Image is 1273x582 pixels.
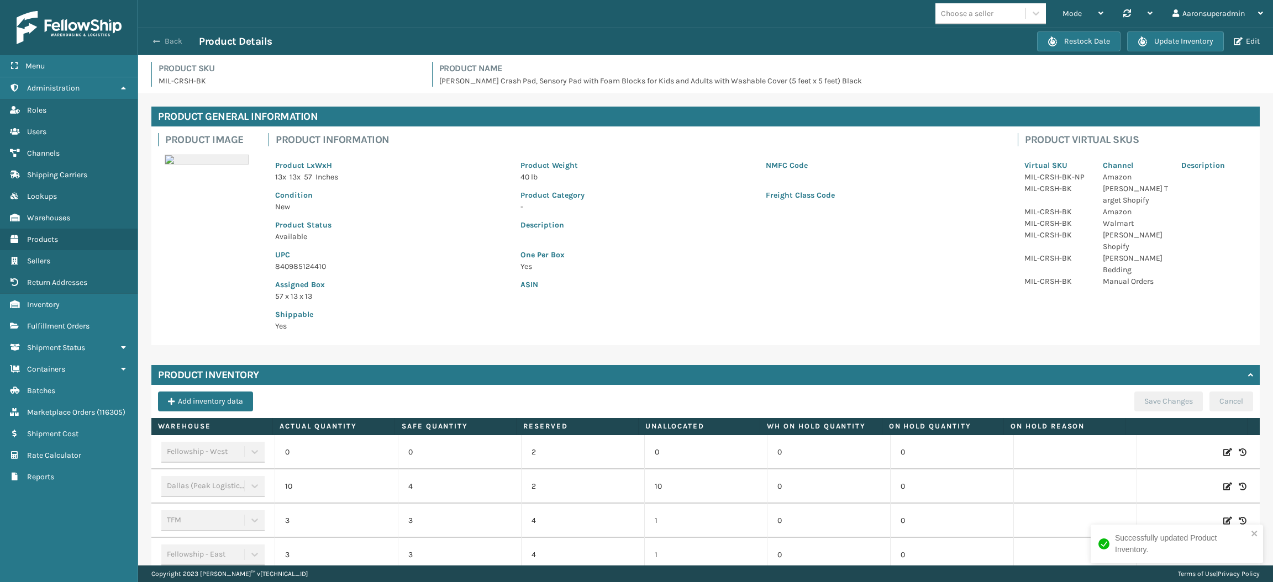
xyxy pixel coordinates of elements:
[1115,532,1248,555] div: Successfully updated Product Inventory.
[767,504,890,538] td: 0
[280,421,387,431] label: Actual Quantity
[644,504,767,538] td: 1
[159,75,419,87] p: MIL-CRSH-BK
[158,391,253,411] button: Add inventory data
[890,538,1013,572] td: 0
[520,189,753,201] p: Product Category
[275,435,398,469] td: 0
[1024,252,1090,264] p: MIL-CRSH-BK
[275,189,507,201] p: Condition
[275,231,507,242] p: Available
[27,429,78,438] span: Shipment Cost
[275,469,398,504] td: 10
[1103,252,1168,276] p: [PERSON_NAME] Bedding
[27,472,54,482] span: Reports
[27,321,90,331] span: Fulfillment Orders
[532,447,634,458] p: 2
[275,249,507,261] p: UPC
[27,235,58,244] span: Products
[275,504,398,538] td: 3
[766,189,998,201] p: Freight Class Code
[1025,133,1253,146] h4: Product Virtual SKUs
[890,469,1013,504] td: 0
[1181,160,1246,171] p: Description
[27,127,46,136] span: Users
[199,35,272,48] h3: Product Details
[25,61,45,71] span: Menu
[1239,447,1246,458] i: Inventory History
[520,219,998,231] p: Description
[766,160,998,171] p: NMFC Code
[151,107,1260,126] h4: Product General Information
[1134,391,1203,411] button: Save Changes
[1103,276,1168,287] p: Manual Orders
[1024,218,1090,229] p: MIL-CRSH-BK
[1103,160,1168,171] p: Channel
[276,133,1004,146] h4: Product Information
[1239,515,1246,526] i: Inventory History
[1209,391,1253,411] button: Cancel
[158,421,266,431] label: Warehouse
[1223,481,1232,492] i: Edit
[27,192,57,201] span: Lookups
[27,83,80,93] span: Administration
[275,219,507,231] p: Product Status
[275,279,507,290] p: Assigned Box
[1103,171,1168,183] p: Amazon
[439,62,1260,75] h4: Product Name
[27,386,55,395] span: Batches
[290,172,301,182] span: 13 x
[159,62,419,75] h4: Product SKU
[97,408,125,417] span: ( 116305 )
[151,565,308,582] p: Copyright 2023 [PERSON_NAME]™ v [TECHNICAL_ID]
[767,435,890,469] td: 0
[1103,218,1168,229] p: Walmart
[890,504,1013,538] td: 0
[165,155,249,165] img: 51104088640_40f294f443_o-scaled-700x700.jpg
[158,368,259,382] h4: Product Inventory
[532,515,634,526] p: 4
[398,469,521,504] td: 4
[27,451,81,460] span: Rate Calculator
[27,213,70,223] span: Warehouses
[520,261,998,272] p: Yes
[27,278,87,287] span: Return Addresses
[1024,171,1090,183] p: MIL-CRSH-BK-NP
[27,149,60,158] span: Channels
[1239,481,1246,492] i: Inventory History
[767,469,890,504] td: 0
[532,549,634,560] p: 4
[1103,229,1168,252] p: [PERSON_NAME] Shopify
[1024,276,1090,287] p: MIL-CRSH-BK
[27,256,50,266] span: Sellers
[1230,36,1263,46] button: Edit
[275,290,507,302] p: 57 x 13 x 13
[398,435,521,469] td: 0
[1103,206,1168,218] p: Amazon
[767,421,875,431] label: WH On hold quantity
[890,435,1013,469] td: 0
[27,343,85,352] span: Shipment Status
[27,170,87,179] span: Shipping Carriers
[439,75,1260,87] p: [PERSON_NAME] Crash Pad, Sensory Pad with Foam Blocks for Kids and Adults with Washable Cover (5 ...
[275,201,507,213] p: New
[1103,183,1168,206] p: [PERSON_NAME] Target Shopify
[644,538,767,572] td: 1
[27,105,46,115] span: Roles
[27,300,60,309] span: Inventory
[532,481,634,492] p: 2
[1251,529,1259,539] button: close
[1011,421,1118,431] label: On Hold Reason
[275,160,507,171] p: Product LxWxH
[520,249,998,261] p: One Per Box
[275,538,398,572] td: 3
[941,8,993,19] div: Choose a seller
[1024,160,1090,171] p: Virtual SKU
[889,421,997,431] label: On Hold Quantity
[275,172,286,182] span: 13 x
[165,133,255,146] h4: Product Image
[304,172,312,182] span: 57
[17,11,122,44] img: logo
[1062,9,1082,18] span: Mode
[645,421,753,431] label: Unallocated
